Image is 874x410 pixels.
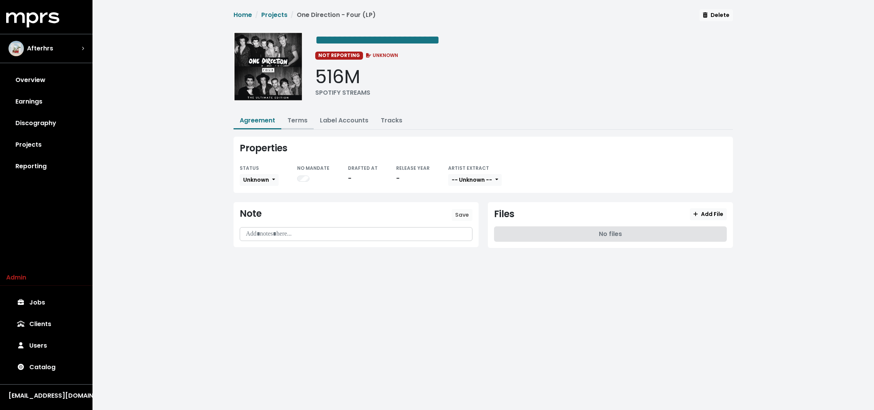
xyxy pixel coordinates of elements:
[243,176,269,184] span: Unknown
[6,292,86,313] a: Jobs
[6,91,86,112] a: Earnings
[6,156,86,177] a: Reporting
[27,44,53,53] span: Afterhrs
[240,174,279,186] button: Unknown
[8,391,84,400] div: [EMAIL_ADDRESS][DOMAIN_NAME]
[6,112,86,134] a: Discography
[315,88,370,97] div: SPOTIFY STREAMS
[287,116,308,125] a: Terms
[6,356,86,378] a: Catalog
[396,165,430,171] small: RELEASE YEAR
[240,165,259,171] small: STATUS
[6,15,59,24] a: mprs logo
[494,209,514,220] div: Files
[6,69,86,91] a: Overview
[297,165,329,171] small: NO MANDATE
[494,226,727,242] div: No files
[693,210,723,218] span: Add File
[320,116,368,125] a: Label Accounts
[234,10,252,19] a: Home
[240,116,275,125] a: Agreement
[234,10,376,26] nav: breadcrumb
[6,134,86,156] a: Projects
[365,52,398,59] span: UNKNOWN
[315,52,363,59] span: NOT REPORTING
[315,34,440,46] span: Edit value
[699,9,733,21] button: Delete
[234,32,303,101] img: Album cover for this project
[703,11,729,19] span: Delete
[6,313,86,335] a: Clients
[240,208,262,219] div: Note
[448,165,489,171] small: ARTIST EXTRACT
[8,41,24,56] img: The selected account / producer
[381,116,402,125] a: Tracks
[452,176,492,184] span: -- Unknown --
[690,208,727,220] button: Add File
[6,335,86,356] a: Users
[240,143,727,154] div: Properties
[287,10,376,20] li: One Direction - Four (LP)
[396,174,430,183] div: -
[261,10,287,19] a: Projects
[348,174,378,183] div: -
[6,391,86,401] button: [EMAIL_ADDRESS][DOMAIN_NAME]
[315,66,370,88] div: 516M
[348,165,378,171] small: DRAFTED AT
[448,174,502,186] button: -- Unknown --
